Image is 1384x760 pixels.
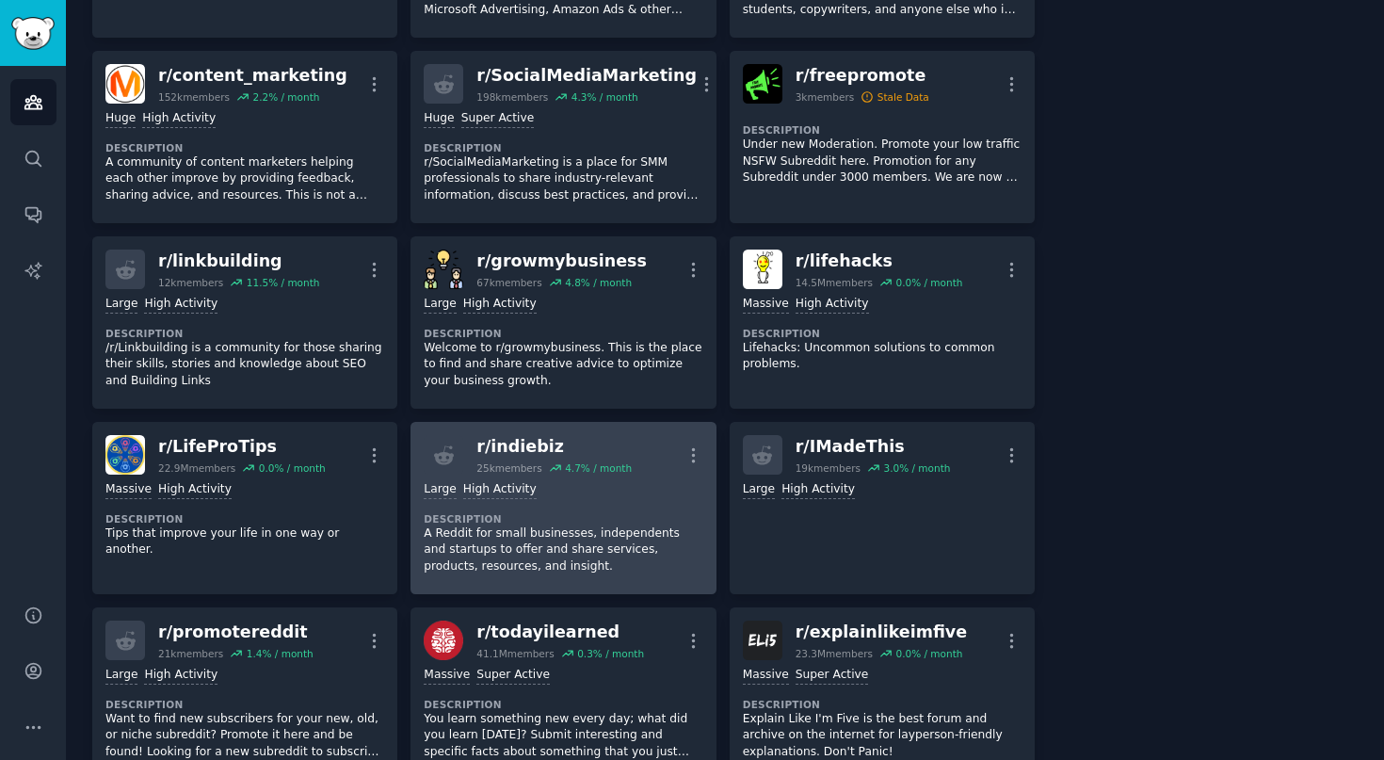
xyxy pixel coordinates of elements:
[247,647,314,660] div: 1.4 % / month
[105,512,384,526] dt: Description
[410,51,716,223] a: r/SocialMediaMarketing198kmembers4.3% / monthHugeSuper ActiveDescriptionr/SocialMediaMarketing is...
[410,422,716,594] a: r/indiebiz25kmembers4.7% / monthLargeHigh ActivityDescriptionA Reddit for small businesses, indep...
[158,90,230,104] div: 152k members
[424,667,470,685] div: Massive
[142,110,216,128] div: High Activity
[743,698,1022,711] dt: Description
[476,250,647,273] div: r/ growmybusiness
[476,435,632,459] div: r/ indiebiz
[463,481,537,499] div: High Activity
[105,154,384,204] p: A community of content marketers helping each other improve by providing feedback, sharing advice...
[144,667,217,685] div: High Activity
[424,340,702,390] p: Welcome to r/growmybusiness. This is the place to find and share creative advice to optimize your...
[252,90,319,104] div: 2.2 % / month
[796,250,963,273] div: r/ lifehacks
[158,435,326,459] div: r/ LifeProTips
[796,435,951,459] div: r/ IMadeThis
[743,250,782,289] img: lifehacks
[796,296,869,314] div: High Activity
[796,461,861,475] div: 19k members
[895,276,962,289] div: 0.0 % / month
[424,526,702,575] p: A Reddit for small businesses, independents and startups to offer and share services, products, r...
[895,647,962,660] div: 0.0 % / month
[105,340,384,390] p: /r/Linkbuilding is a community for those sharing their skills, stories and knowledge about SEO an...
[92,422,397,594] a: LifeProTipsr/LifeProTips22.9Mmembers0.0% / monthMassiveHigh ActivityDescriptionTips that improve ...
[105,296,137,314] div: Large
[158,64,347,88] div: r/ content_marketing
[743,481,775,499] div: Large
[883,461,950,475] div: 3.0 % / month
[476,461,541,475] div: 25k members
[105,64,145,104] img: content_marketing
[463,296,537,314] div: High Activity
[877,90,929,104] div: Stale Data
[424,512,702,526] dt: Description
[461,110,535,128] div: Super Active
[743,123,1022,137] dt: Description
[105,327,384,340] dt: Description
[105,526,384,558] p: Tips that improve your life in one way or another.
[105,141,384,154] dt: Description
[796,621,968,644] div: r/ explainlikeimfive
[743,327,1022,340] dt: Description
[105,481,152,499] div: Massive
[247,276,320,289] div: 11.5 % / month
[743,621,782,660] img: explainlikeimfive
[796,90,855,104] div: 3k members
[144,296,217,314] div: High Activity
[730,236,1035,409] a: lifehacksr/lifehacks14.5Mmembers0.0% / monthMassiveHigh ActivityDescriptionLifehacks: Uncommon so...
[796,647,873,660] div: 23.3M members
[476,64,697,88] div: r/ SocialMediaMarketing
[424,698,702,711] dt: Description
[259,461,326,475] div: 0.0 % / month
[158,647,223,660] div: 21k members
[424,296,456,314] div: Large
[105,698,384,711] dt: Description
[571,90,638,104] div: 4.3 % / month
[743,64,782,104] img: freepromote
[476,621,644,644] div: r/ todayilearned
[158,250,319,273] div: r/ linkbuilding
[424,481,456,499] div: Large
[424,250,463,289] img: growmybusiness
[476,667,550,685] div: Super Active
[730,51,1035,223] a: freepromoter/freepromote3kmembersStale DataDescriptionUnder new Moderation. Promote your low traf...
[424,621,463,660] img: todayilearned
[158,621,314,644] div: r/ promotereddit
[424,110,454,128] div: Huge
[476,276,541,289] div: 67k members
[158,461,235,475] div: 22.9M members
[105,667,137,685] div: Large
[743,296,789,314] div: Massive
[796,276,873,289] div: 14.5M members
[796,667,869,685] div: Super Active
[158,481,232,499] div: High Activity
[11,17,55,50] img: GummySearch logo
[743,137,1022,186] p: Under new Moderation. Promote your low traffic NSFW Subreddit here. Promotion for any Subreddit u...
[796,64,929,88] div: r/ freepromote
[92,236,397,409] a: r/linkbuilding12kmembers11.5% / monthLargeHigh ActivityDescription/r/Linkbuilding is a community ...
[410,236,716,409] a: growmybusinessr/growmybusiness67kmembers4.8% / monthLargeHigh ActivityDescriptionWelcome to r/gro...
[105,110,136,128] div: Huge
[743,667,789,685] div: Massive
[781,481,855,499] div: High Activity
[476,647,554,660] div: 41.1M members
[565,276,632,289] div: 4.8 % / month
[730,422,1035,594] a: r/IMadeThis19kmembers3.0% / monthLargeHigh Activity
[743,340,1022,373] p: Lifehacks: Uncommon solutions to common problems.
[577,647,644,660] div: 0.3 % / month
[105,435,145,475] img: LifeProTips
[158,276,223,289] div: 12k members
[424,154,702,204] p: r/SocialMediaMarketing is a place for SMM professionals to share industry-relevant information, d...
[565,461,632,475] div: 4.7 % / month
[92,51,397,223] a: content_marketingr/content_marketing152kmembers2.2% / monthHugeHigh ActivityDescriptionA communit...
[424,327,702,340] dt: Description
[424,141,702,154] dt: Description
[476,90,548,104] div: 198k members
